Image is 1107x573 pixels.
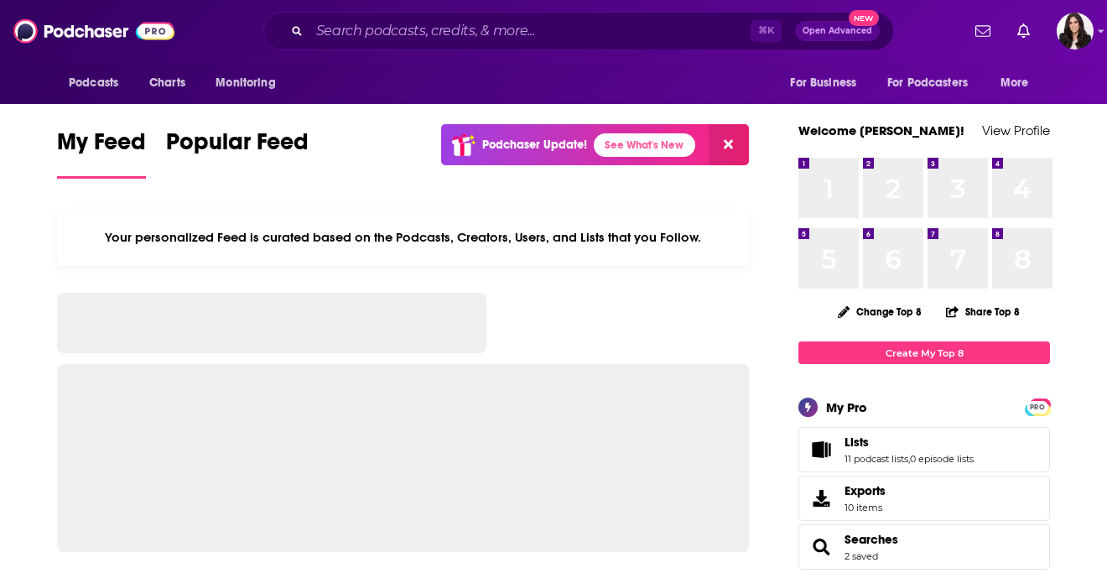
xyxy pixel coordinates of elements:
a: 2 saved [845,550,878,562]
a: Charts [138,67,195,99]
span: Monitoring [216,71,275,95]
a: Show notifications dropdown [1011,17,1037,45]
span: PRO [1027,401,1047,414]
button: open menu [989,67,1050,99]
div: My Pro [826,399,867,415]
span: Lists [798,427,1050,472]
span: New [849,10,879,26]
span: For Business [790,71,856,95]
span: Exports [804,487,838,510]
div: Your personalized Feed is curated based on the Podcasts, Creators, Users, and Lists that you Follow. [57,209,749,266]
span: More [1000,71,1029,95]
a: Exports [798,476,1050,521]
a: Show notifications dropdown [969,17,997,45]
div: Search podcasts, credits, & more... [263,12,894,50]
a: View Profile [982,122,1050,138]
span: , [908,453,910,465]
span: For Podcasters [887,71,968,95]
a: Searches [804,535,838,559]
button: Change Top 8 [828,301,932,322]
button: Open AdvancedNew [795,21,880,41]
a: Searches [845,532,898,547]
span: Charts [149,71,185,95]
button: open menu [876,67,992,99]
a: 0 episode lists [910,453,974,465]
span: Logged in as RebeccaShapiro [1057,13,1094,49]
span: Open Advanced [803,27,872,35]
img: Podchaser - Follow, Share and Rate Podcasts [13,15,174,47]
a: See What's New [594,133,695,157]
a: Lists [804,438,838,461]
span: Podcasts [69,71,118,95]
img: User Profile [1057,13,1094,49]
span: Lists [845,435,869,450]
a: PRO [1027,400,1047,413]
p: Podchaser Update! [482,138,587,152]
a: 11 podcast lists [845,453,908,465]
button: Share Top 8 [945,295,1021,328]
span: 10 items [845,502,886,513]
a: Lists [845,435,974,450]
a: Create My Top 8 [798,341,1050,364]
button: Show profile menu [1057,13,1094,49]
span: Exports [845,483,886,498]
a: My Feed [57,128,146,179]
span: Popular Feed [166,128,309,166]
a: Popular Feed [166,128,309,179]
button: open menu [57,67,140,99]
input: Search podcasts, credits, & more... [309,18,751,44]
a: Welcome [PERSON_NAME]! [798,122,964,138]
button: open menu [204,67,297,99]
span: ⌘ K [751,20,782,42]
span: Searches [798,524,1050,570]
span: My Feed [57,128,146,166]
button: open menu [778,67,877,99]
